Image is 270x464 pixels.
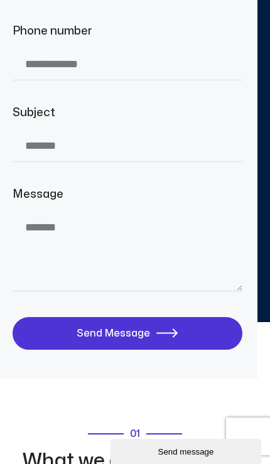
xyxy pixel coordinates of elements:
button: Send Message [13,317,242,350]
span: Send Message [77,328,150,338]
span: 01 [130,429,140,439]
label: Phone number [13,24,92,49]
iframe: chat widget [111,436,264,464]
label: Subject [13,105,55,131]
label: Message [13,187,63,212]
